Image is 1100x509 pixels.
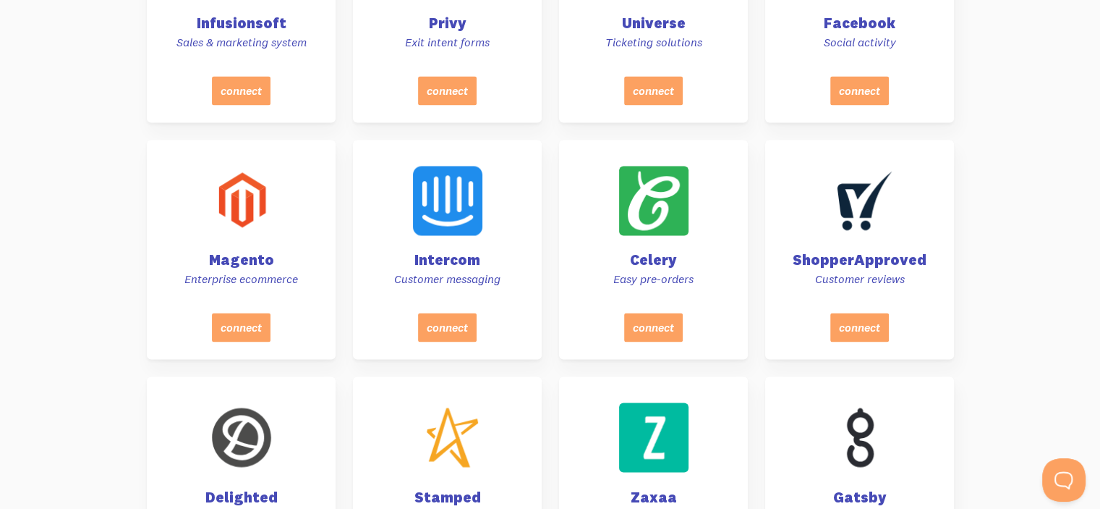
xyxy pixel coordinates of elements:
iframe: Help Scout Beacon - Open [1042,458,1086,502]
h4: Universe [576,16,730,30]
h4: Magento [164,253,318,267]
a: Celery Easy pre-orders connect [559,140,748,359]
button: connect [212,76,270,105]
h4: ShopperApproved [783,253,937,267]
h4: Stamped [370,489,524,504]
a: Magento Enterprise ecommerce connect [147,140,336,359]
button: connect [830,313,889,342]
button: connect [830,76,889,105]
h4: Zaxaa [576,489,730,504]
p: Customer reviews [783,272,937,287]
h4: Privy [370,16,524,30]
h4: Facebook [783,16,937,30]
a: Intercom Customer messaging connect [353,140,542,359]
button: connect [212,313,270,342]
button: connect [418,313,477,342]
p: Easy pre-orders [576,272,730,287]
button: connect [624,313,683,342]
p: Customer messaging [370,272,524,287]
p: Sales & marketing system [164,35,318,50]
h4: Gatsby [783,489,937,504]
a: ShopperApproved Customer reviews connect [765,140,954,359]
h4: Intercom [370,253,524,267]
h4: Delighted [164,489,318,504]
p: Ticketing solutions [576,35,730,50]
button: connect [418,76,477,105]
p: Exit intent forms [370,35,524,50]
h4: Celery [576,253,730,267]
h4: Infusionsoft [164,16,318,30]
p: Social activity [783,35,937,50]
p: Enterprise ecommerce [164,272,318,287]
button: connect [624,76,683,105]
